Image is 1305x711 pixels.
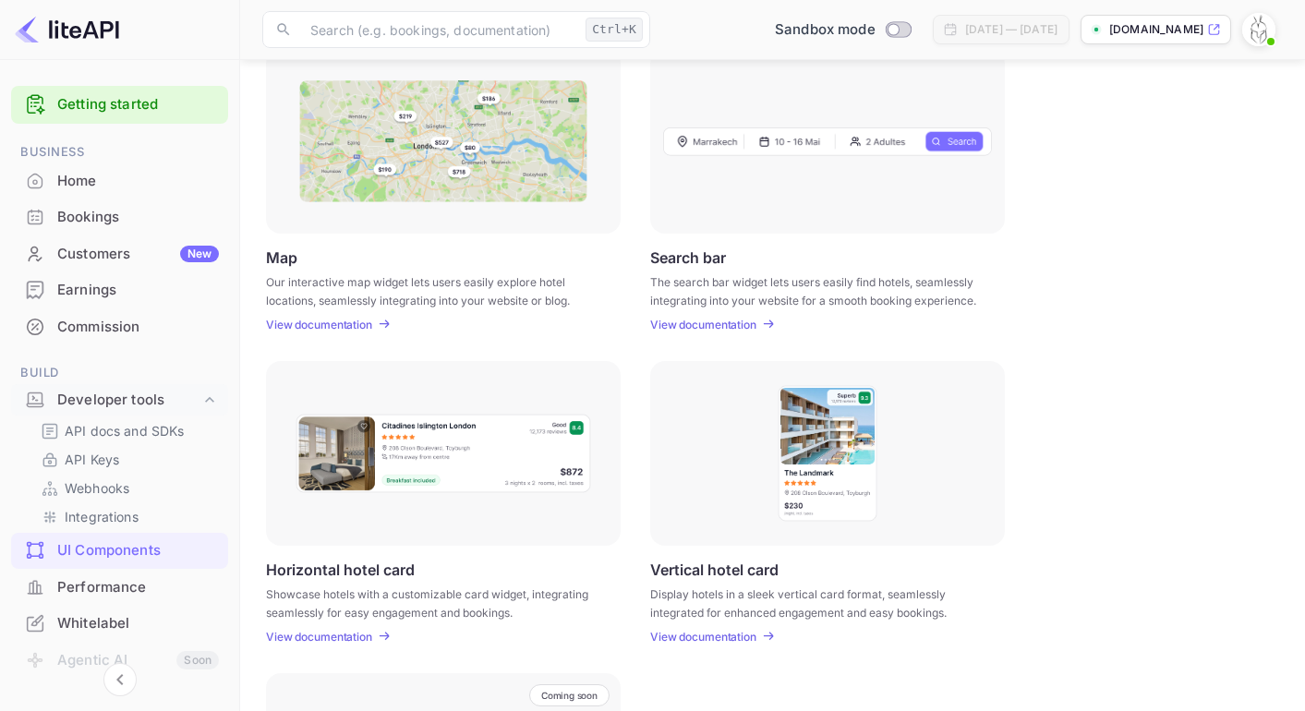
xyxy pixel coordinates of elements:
img: Book The Bed [1244,15,1274,44]
p: Our interactive map widget lets users easily explore hotel locations, seamlessly integrating into... [266,273,598,307]
div: Customers [57,244,219,265]
a: View documentation [266,318,378,331]
div: API Logs [57,688,219,709]
p: Integrations [65,507,139,526]
div: Developer tools [57,390,200,411]
div: Bookings [57,207,219,228]
p: API Keys [65,450,119,469]
a: Webhooks [41,478,213,498]
a: Commission [11,309,228,343]
img: Vertical hotel card Frame [777,384,878,523]
div: Earnings [11,272,228,308]
div: Commission [57,317,219,338]
div: Whitelabel [57,613,219,634]
a: Integrations [41,507,213,526]
a: Earnings [11,272,228,307]
div: UI Components [57,540,219,561]
p: The search bar widget lets users easily find hotels, seamlessly integrating into your website for... [650,273,982,307]
p: Display hotels in a sleek vertical card format, seamlessly integrated for enhanced engagement and... [650,585,982,619]
img: Map Frame [299,80,587,202]
p: View documentation [266,318,372,331]
div: CustomersNew [11,236,228,272]
a: Getting started [57,94,219,115]
div: UI Components [11,533,228,569]
p: Map [266,248,297,266]
a: Bookings [11,199,228,234]
div: Performance [57,577,219,598]
div: Bookings [11,199,228,235]
a: View documentation [650,630,762,644]
div: Earnings [57,280,219,301]
a: Performance [11,570,228,604]
div: Webhooks [33,475,221,501]
img: LiteAPI logo [15,15,119,44]
div: API docs and SDKs [33,417,221,444]
a: CustomersNew [11,236,228,271]
p: Coming soon [541,690,598,701]
p: Showcase hotels with a customizable card widget, integrating seamlessly for easy engagement and b... [266,585,598,619]
div: Getting started [11,86,228,124]
p: Webhooks [65,478,129,498]
p: Horizontal hotel card [266,560,415,578]
div: Home [11,163,228,199]
p: Search bar [650,248,726,266]
img: Search Frame [663,127,992,156]
div: New [180,246,219,262]
span: Sandbox mode [775,19,876,41]
div: Performance [11,570,228,606]
p: API docs and SDKs [65,421,185,440]
button: Collapse navigation [103,663,137,696]
img: Horizontal hotel card Frame [295,413,592,494]
div: Whitelabel [11,606,228,642]
a: View documentation [266,630,378,644]
p: Vertical hotel card [650,560,779,578]
div: Commission [11,309,228,345]
div: Developer tools [11,384,228,416]
div: Home [57,171,219,192]
span: Business [11,142,228,163]
a: API docs and SDKs [41,421,213,440]
a: UI Components [11,533,228,567]
div: Switch to Production mode [767,19,918,41]
div: API Keys [33,446,221,473]
p: View documentation [650,630,756,644]
a: Home [11,163,228,198]
p: View documentation [650,318,756,331]
a: Whitelabel [11,606,228,640]
input: Search (e.g. bookings, documentation) [299,11,578,48]
span: Build [11,363,228,383]
div: Ctrl+K [586,18,643,42]
p: View documentation [266,630,372,644]
p: [DOMAIN_NAME] [1109,21,1203,38]
a: View documentation [650,318,762,331]
a: API Keys [41,450,213,469]
div: Integrations [33,503,221,530]
div: [DATE] — [DATE] [965,21,1057,38]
